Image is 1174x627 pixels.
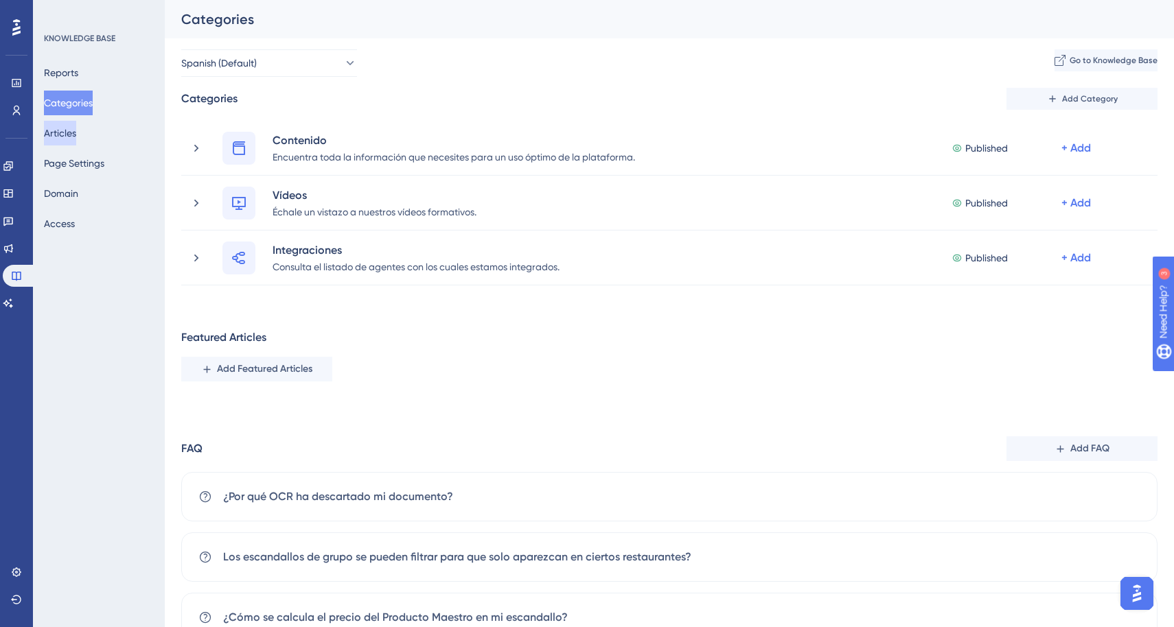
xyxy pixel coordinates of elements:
span: Published [965,140,1008,156]
div: Integraciones [272,241,560,258]
span: Spanish (Default) [181,55,257,71]
span: Published [965,250,1008,266]
div: Categories [181,10,1123,29]
span: Published [965,195,1008,211]
button: Categories [44,91,93,115]
span: ¿Por qué OCR ha descartado mi documento? [223,488,453,505]
div: Consulta el listado de agentes con los cuales estamos integrados. [272,258,560,274]
button: Reports [44,60,78,85]
div: Contenido [272,132,636,148]
span: Add Category [1062,93,1118,104]
div: + Add [1061,140,1091,156]
button: Access [44,211,75,236]
button: Articles [44,121,76,145]
button: Domain [44,181,78,206]
span: Add FAQ [1070,440,1109,457]
button: Go to Knowledge Base [1055,49,1158,71]
div: Categories [181,91,238,107]
span: Los escandallos de grupo se pueden filtrar para que solo aparezcan en ciertos restaurantes? [223,549,691,565]
span: Go to Knowledge Base [1070,55,1158,66]
div: FAQ [181,440,203,457]
div: 3 [95,7,100,18]
div: + Add [1061,250,1091,266]
div: KNOWLEDGE BASE [44,33,115,44]
button: Add Category [1006,88,1158,110]
button: Spanish (Default) [181,49,357,77]
div: Vídeos [272,187,477,203]
span: Add Featured Articles [217,361,312,377]
button: Add Featured Articles [181,357,332,381]
span: ¿Cómo se calcula el precio del Producto Maestro en mi escandallo? [223,609,568,626]
iframe: UserGuiding AI Assistant Launcher [1116,573,1158,614]
button: Page Settings [44,151,104,176]
div: Échale un vistazo a nuestros vídeos formativos. [272,203,477,220]
button: Add FAQ [1006,436,1158,461]
div: Encuentra toda la información que necesites para un uso óptimo de la plataforma. [272,148,636,165]
div: + Add [1061,195,1091,211]
div: Featured Articles [181,329,266,346]
span: Need Help? [32,3,86,20]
